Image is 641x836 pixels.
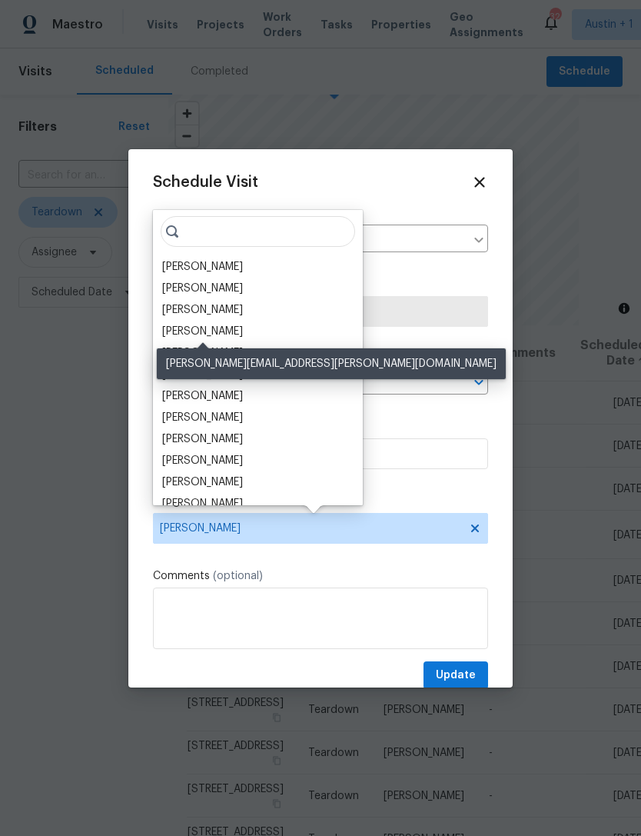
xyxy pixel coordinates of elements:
div: [PERSON_NAME][EMAIL_ADDRESS][PERSON_NAME][DOMAIN_NAME] [157,348,506,379]
label: Home [153,209,488,225]
div: [PERSON_NAME] [162,259,243,275]
div: [PERSON_NAME] [162,324,243,339]
div: [PERSON_NAME] [162,496,243,511]
div: [PERSON_NAME] [162,453,243,468]
span: Update [436,666,476,685]
span: Schedule Visit [153,175,258,190]
div: [PERSON_NAME] [162,431,243,447]
span: [PERSON_NAME] [160,522,461,535]
span: Close [471,174,488,191]
div: [PERSON_NAME] [162,475,243,490]
div: [PERSON_NAME] [162,302,243,318]
div: [PERSON_NAME] [162,410,243,425]
div: [PERSON_NAME] [162,345,243,361]
div: [PERSON_NAME] [162,388,243,404]
button: Update [423,661,488,690]
button: Open [468,371,490,393]
span: (optional) [213,571,263,581]
label: Comments [153,568,488,584]
div: [PERSON_NAME] [162,281,243,296]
